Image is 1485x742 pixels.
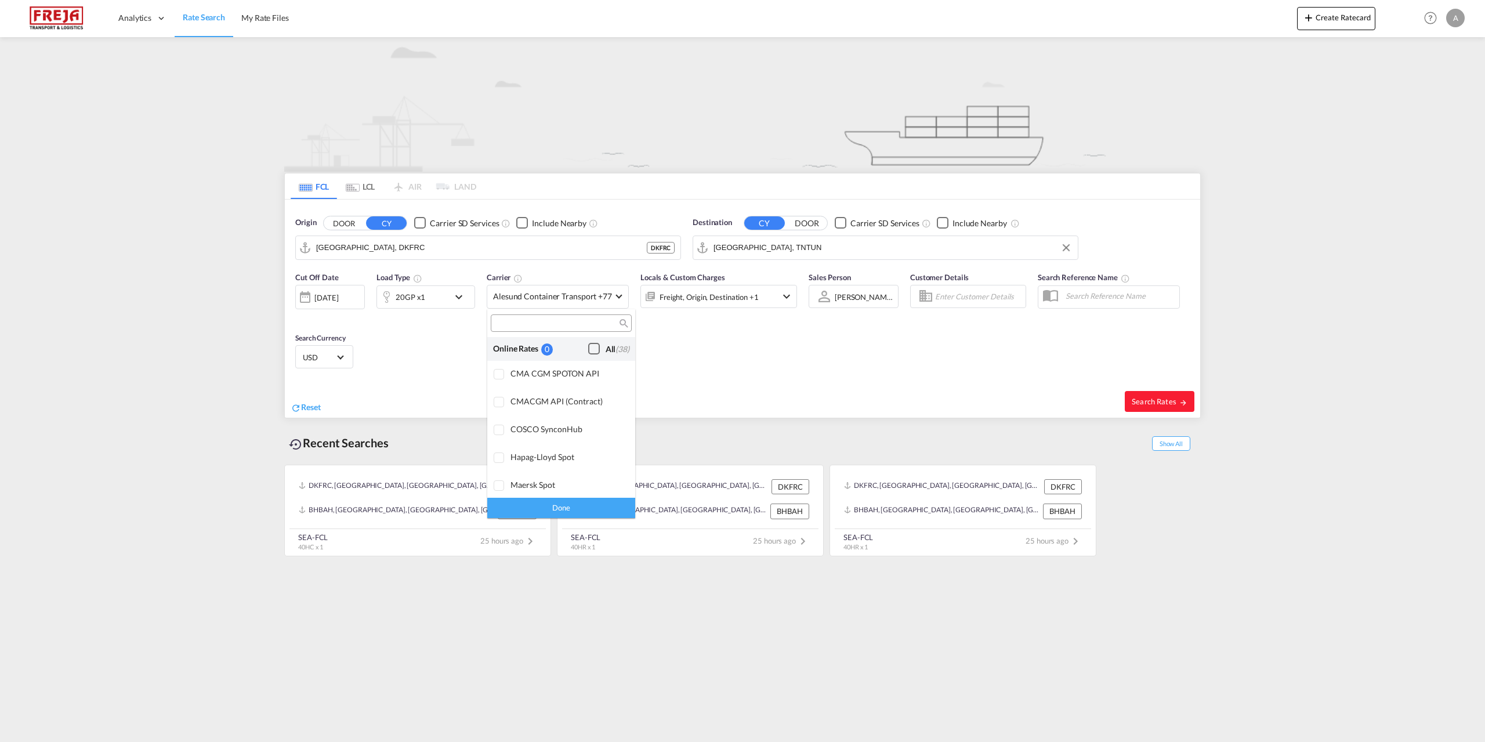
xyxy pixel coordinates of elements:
div: Hapag-Lloyd Spot [510,452,626,462]
md-icon: icon-magnify [618,319,627,328]
md-checkbox: Checkbox No Ink [588,343,629,355]
div: Maersk Spot [510,480,626,490]
span: (38) [615,344,629,354]
div: Online Rates [493,343,541,355]
div: Done [487,498,635,518]
div: All [606,343,629,355]
div: 0 [541,343,553,356]
div: CMA CGM SPOTON API [510,368,626,378]
div: COSCO SynconHub [510,424,626,434]
div: CMACGM API (Contract) [510,396,626,406]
